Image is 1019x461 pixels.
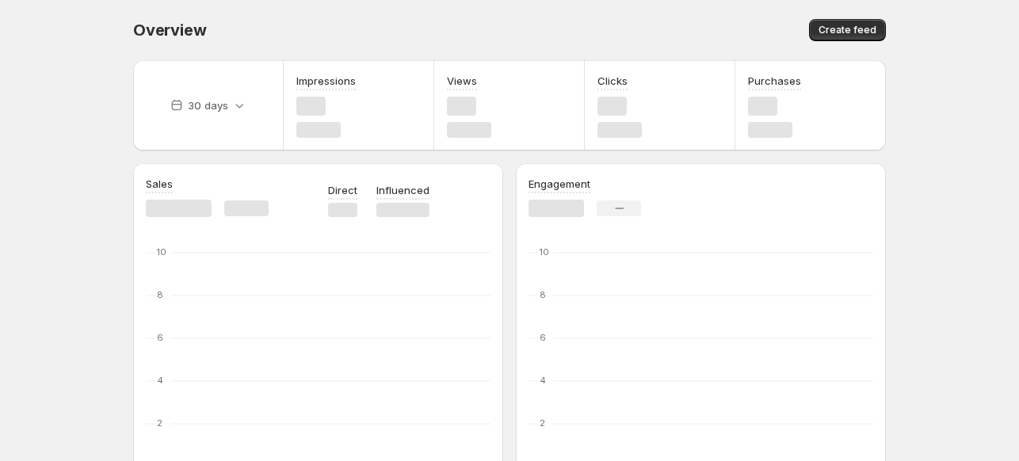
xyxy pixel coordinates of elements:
[188,97,228,113] p: 30 days
[529,176,590,192] h3: Engagement
[597,73,628,89] h3: Clicks
[819,24,876,36] span: Create feed
[540,289,546,300] text: 8
[809,19,886,41] button: Create feed
[157,332,163,343] text: 6
[328,182,357,198] p: Direct
[540,332,546,343] text: 6
[376,182,429,198] p: Influenced
[157,375,163,386] text: 4
[296,73,356,89] h3: Impressions
[447,73,477,89] h3: Views
[157,246,166,257] text: 10
[146,176,173,192] h3: Sales
[157,417,162,429] text: 2
[133,21,206,40] span: Overview
[157,289,163,300] text: 8
[540,246,549,257] text: 10
[748,73,801,89] h3: Purchases
[540,417,545,429] text: 2
[540,375,546,386] text: 4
